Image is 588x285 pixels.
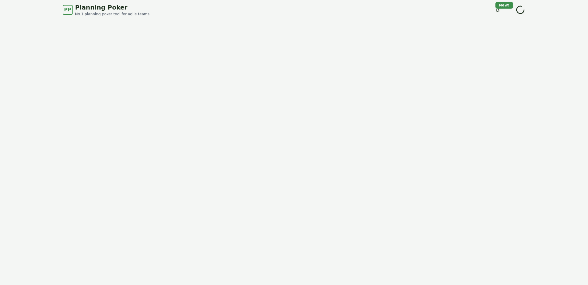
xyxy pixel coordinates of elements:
div: New! [495,2,513,9]
span: No.1 planning poker tool for agile teams [75,12,149,17]
span: Planning Poker [75,3,149,12]
button: New! [492,4,503,15]
span: PP [64,6,71,14]
a: PPPlanning PokerNo.1 planning poker tool for agile teams [63,3,149,17]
